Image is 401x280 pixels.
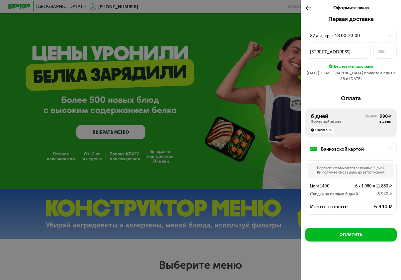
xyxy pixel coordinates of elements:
div: Скидка на первые 6 дней [310,191,358,197]
button: [STREET_ADDRESS] [305,45,371,59]
div: Light 1400 [310,183,343,189]
div: Оплатить [340,232,362,238]
div: Подписка оплачивается за каждые 6 дней. Вы получите смс за день до автосписания. [308,163,394,178]
div: 5 940 ₽ [355,203,392,210]
div: [STREET_ADDRESS] [310,48,366,55]
div: Почувствуй эффект [311,120,365,124]
button: Оплатить [305,228,396,241]
div: Итого к оплате [310,203,355,210]
span: Оформите заказ [333,5,369,10]
div: -5 940 ₽ [358,191,392,197]
div: 6 дней [311,113,365,119]
div: Оплата [305,95,396,102]
div: Скидка 50% [310,127,334,133]
div: Банковской картой [321,146,385,152]
div: 27 авг, ср [310,32,330,39]
div: 6 x 1 980 = 11 880 ₽ [343,183,392,189]
div: 18:00-23:00 [335,32,360,39]
div: в день [379,120,391,124]
div: • [331,32,333,39]
div: Бесплатная доставка [334,63,373,69]
div: 990 ₽ [379,113,391,119]
div: [DATE][DEMOGRAPHIC_DATA] привезем еду на 28 и [DATE] [305,70,396,82]
div: Первая доставка [305,16,396,22]
div: 1980 ₽ [365,113,377,124]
